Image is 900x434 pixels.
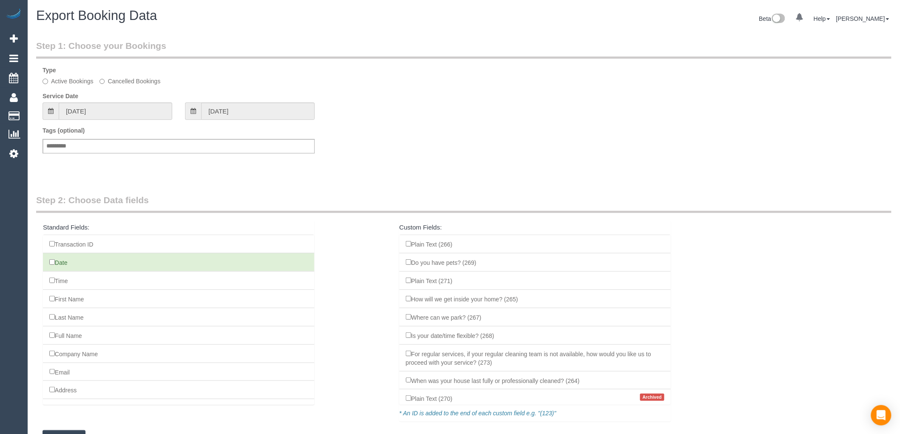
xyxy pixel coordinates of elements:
[43,380,314,399] li: Address
[43,363,314,381] li: Email
[771,14,785,25] img: New interface
[399,410,556,417] em: * An ID is added to the end of each custom field e.g. "(123)"
[201,102,315,120] input: To
[43,326,314,345] li: Full Name
[5,9,22,20] img: Automaid Logo
[43,224,314,231] h4: Standard Fields:
[36,8,157,23] span: Export Booking Data
[399,308,671,326] li: Where can we park? (267)
[43,92,78,100] label: Service Date
[399,344,671,372] li: For regular services, if your regular cleaning team is not available, how would you like us to pr...
[399,389,671,408] li: Plain Text (270)
[43,253,314,272] li: Date
[36,40,891,59] legend: Step 1: Choose your Bookings
[100,77,161,85] label: Cancelled Bookings
[399,224,671,231] h4: Custom Fields:
[640,394,665,401] span: Archived
[43,399,314,417] li: City
[43,126,85,135] label: Tags (optional)
[43,289,314,308] li: First Name
[59,102,172,120] input: From
[36,194,891,213] legend: Step 2: Choose Data fields
[43,235,314,253] li: Transaction ID
[399,289,671,308] li: How will we get inside your home? (265)
[43,79,48,84] input: Active Bookings
[399,271,671,290] li: Plain Text (271)
[836,15,889,22] a: [PERSON_NAME]
[43,77,94,85] label: Active Bookings
[100,79,105,84] input: Cancelled Bookings
[43,308,314,326] li: Last Name
[399,371,671,390] li: When was your house last fully or professionally cleaned? (264)
[814,15,830,22] a: Help
[759,15,786,22] a: Beta
[43,344,314,363] li: Company Name
[399,235,671,253] li: Plain Text (266)
[399,326,671,345] li: Is your date/time flexible? (268)
[399,253,671,272] li: Do you have pets? (269)
[43,271,314,290] li: Time
[43,66,56,74] label: Type
[871,405,891,425] div: Open Intercom Messenger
